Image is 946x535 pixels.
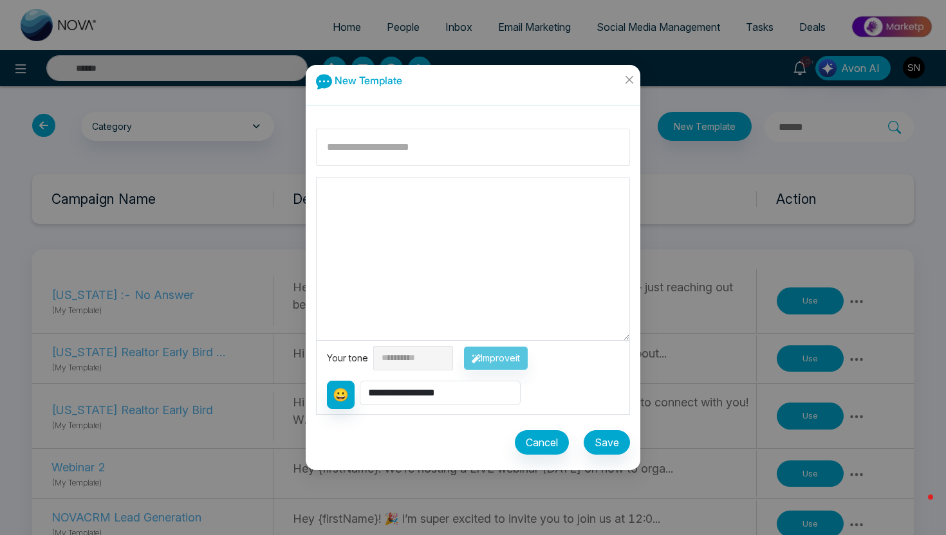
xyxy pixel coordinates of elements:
[618,65,640,100] button: Close
[335,74,402,87] span: New Template
[902,491,933,522] iframe: Intercom live chat
[327,381,355,409] button: 😀
[327,351,373,365] div: Your tone
[515,430,569,455] button: Cancel
[584,430,630,455] button: Save
[624,75,635,85] span: close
